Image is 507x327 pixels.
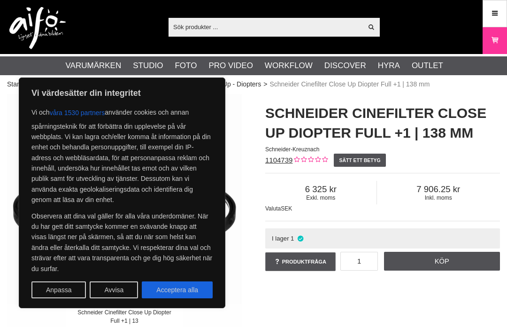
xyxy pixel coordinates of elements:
div: Vi värdesätter din integritet [19,78,225,308]
span: Inkl. moms [377,195,500,201]
a: Discover [324,60,366,72]
span: I lager [272,235,289,242]
a: Outlet [412,60,443,72]
p: Vi och använder cookies och annan spårningsteknik för att förbättra din upplevelse på vår webbpla... [31,104,213,205]
a: Köp [384,252,500,271]
span: SEK [281,205,292,212]
a: Sätt ett betyg [334,154,386,167]
span: 1 [291,235,294,242]
p: Observera att dina val gäller för alla våra underdomäner. När du har gett ditt samtycke kommer en... [31,211,213,274]
span: Valuta [265,205,281,212]
a: Varumärken [66,60,122,72]
a: Close-Up - Diopters [203,79,261,89]
button: Avvisa [90,281,138,298]
button: våra 1530 partners [50,104,105,121]
a: Produktfråga [265,252,336,271]
p: Vi värdesätter din integritet [31,87,213,99]
a: Workflow [265,60,313,72]
img: logo.png [9,7,66,49]
input: Sök produkter ... [169,20,362,34]
i: I lager [296,235,304,242]
button: Anpassa [31,281,86,298]
span: 6 325 [265,184,376,195]
a: Hyra [378,60,400,72]
span: Exkl. moms [265,195,376,201]
span: 7 906.25 [377,184,500,195]
span: > [263,79,267,89]
a: Studio [133,60,163,72]
span: Schneider-Kreuznach [265,146,319,153]
div: Kundbetyg: 0 [292,156,328,165]
a: 1104739 [265,156,292,164]
a: Foto [175,60,197,72]
button: Acceptera alla [142,281,213,298]
span: Schneider Cinefilter Close Up Diopter Full +1 | 138 mm [269,79,430,89]
a: Pro Video [208,60,253,72]
a: Start [7,79,21,89]
h1: Schneider Cinefilter Close Up Diopter Full +1 | 138 mm [265,103,500,143]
